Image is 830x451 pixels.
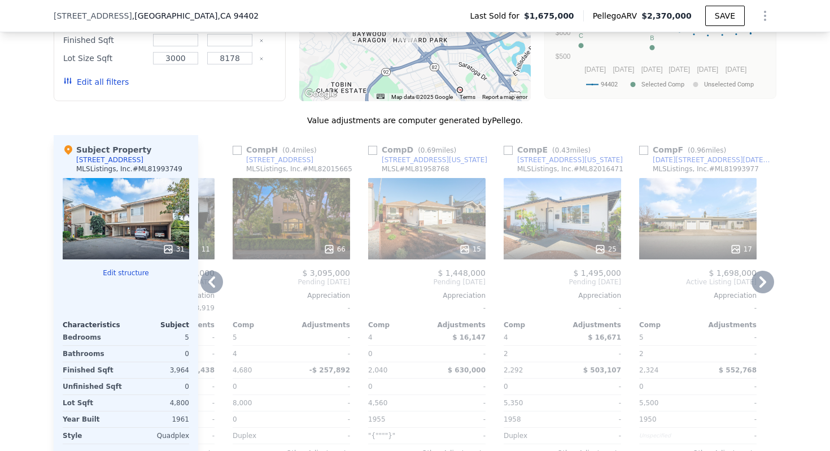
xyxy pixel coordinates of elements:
[63,32,146,48] div: Finished Sqft
[368,383,373,391] span: 0
[421,146,436,154] span: 0.69
[583,366,621,374] span: $ 503,107
[719,366,757,374] span: $ 552,768
[565,395,621,411] div: -
[588,333,621,341] span: $ 16,671
[700,395,757,411] div: -
[233,399,252,407] span: 8,000
[63,320,126,329] div: Characteristics
[639,346,696,362] div: 2
[650,34,654,41] text: B
[324,244,346,255] div: 66
[429,379,486,394] div: -
[438,268,486,277] span: $ 1,448,000
[382,164,449,174] div: MLSL # ML81958768
[524,10,574,21] span: $1,675,000
[573,268,621,277] span: $ 1,495,000
[233,291,350,300] div: Appreciation
[294,395,350,411] div: -
[63,428,124,444] div: Style
[309,366,350,374] span: -$ 257,892
[182,304,215,312] span: -$ 23,919
[294,411,350,427] div: -
[54,10,132,21] span: [STREET_ADDRESS]
[63,50,146,66] div: Lot Size Sqft
[691,146,706,154] span: 0.96
[63,395,124,411] div: Lot Sqft
[639,300,757,316] div: -
[697,66,718,73] text: [DATE]
[639,320,698,329] div: Comp
[278,146,321,154] span: ( miles)
[579,32,583,39] text: C
[517,164,623,174] div: MLSListings, Inc. # ML82016471
[504,383,508,391] span: 0
[233,320,291,329] div: Comp
[556,53,571,60] text: $500
[555,146,570,154] span: 0.43
[233,366,252,374] span: 4,680
[556,29,571,37] text: $600
[504,411,560,427] div: 1958
[504,144,595,155] div: Comp E
[504,428,560,444] div: Duplex
[54,115,776,126] div: Value adjustments are computer generated by Pellego .
[368,399,387,407] span: 4,560
[63,329,124,345] div: Bedrooms
[429,395,486,411] div: -
[233,411,289,427] div: 0
[285,146,296,154] span: 0.4
[709,268,757,277] span: $ 1,698,000
[504,155,623,164] a: [STREET_ADDRESS][US_STATE]
[700,379,757,394] div: -
[504,277,621,287] span: Pending [DATE]
[470,10,525,21] span: Last Sold for
[460,94,475,100] a: Terms
[259,57,264,61] button: Clear
[639,428,696,444] div: Unspecified
[246,155,313,164] div: [STREET_ADDRESS]
[565,346,621,362] div: -
[459,244,481,255] div: 15
[294,379,350,394] div: -
[368,428,425,444] div: "{""""}"
[754,5,776,27] button: Show Options
[233,346,289,362] div: 4
[406,31,418,50] div: 1540-1542 Jasmine Street
[63,144,151,155] div: Subject Property
[683,146,731,154] span: ( miles)
[448,366,486,374] span: $ 630,000
[302,268,350,277] span: $ 3,095,000
[504,300,621,316] div: -
[163,244,185,255] div: 31
[601,81,618,88] text: 94402
[429,346,486,362] div: -
[291,320,350,329] div: Adjustments
[259,38,264,43] button: Clear
[377,94,385,99] button: Keyboard shortcuts
[63,346,124,362] div: Bathrooms
[368,411,425,427] div: 1955
[613,66,634,73] text: [DATE]
[128,411,189,427] div: 1961
[368,346,425,362] div: 0
[128,346,189,362] div: 0
[63,76,129,88] button: Edit all filters
[294,428,350,444] div: -
[698,320,757,329] div: Adjustments
[126,320,189,329] div: Subject
[482,94,527,100] a: Report a map error
[233,155,313,164] a: [STREET_ADDRESS]
[368,291,486,300] div: Appreciation
[639,411,696,427] div: 1950
[700,346,757,362] div: -
[565,411,621,427] div: -
[700,411,757,427] div: -
[128,362,189,378] div: 3,964
[517,155,623,164] div: [STREET_ADDRESS][US_STATE]
[368,366,387,374] span: 2,040
[368,277,486,287] span: Pending [DATE]
[368,144,461,155] div: Comp D
[63,379,124,394] div: Unfinished Sqft
[504,333,508,341] span: 4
